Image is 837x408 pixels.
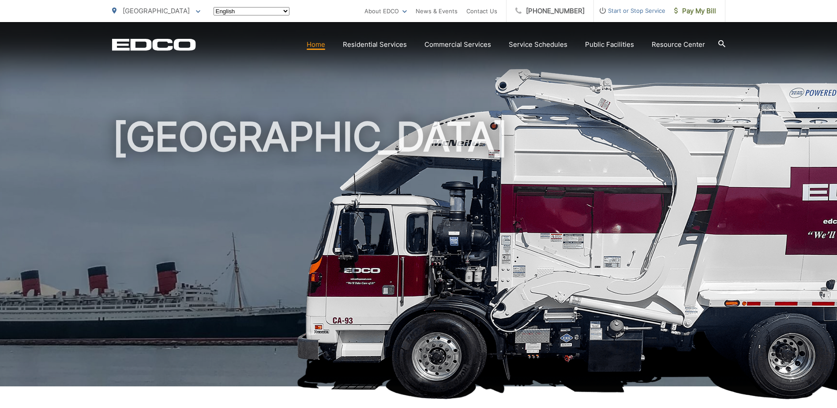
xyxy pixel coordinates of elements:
[416,6,458,16] a: News & Events
[652,39,705,50] a: Resource Center
[307,39,325,50] a: Home
[112,38,196,51] a: EDCD logo. Return to the homepage.
[585,39,634,50] a: Public Facilities
[509,39,567,50] a: Service Schedules
[343,39,407,50] a: Residential Services
[424,39,491,50] a: Commercial Services
[674,6,716,16] span: Pay My Bill
[112,115,725,394] h1: [GEOGRAPHIC_DATA]
[123,7,190,15] span: [GEOGRAPHIC_DATA]
[214,7,289,15] select: Select a language
[364,6,407,16] a: About EDCO
[466,6,497,16] a: Contact Us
